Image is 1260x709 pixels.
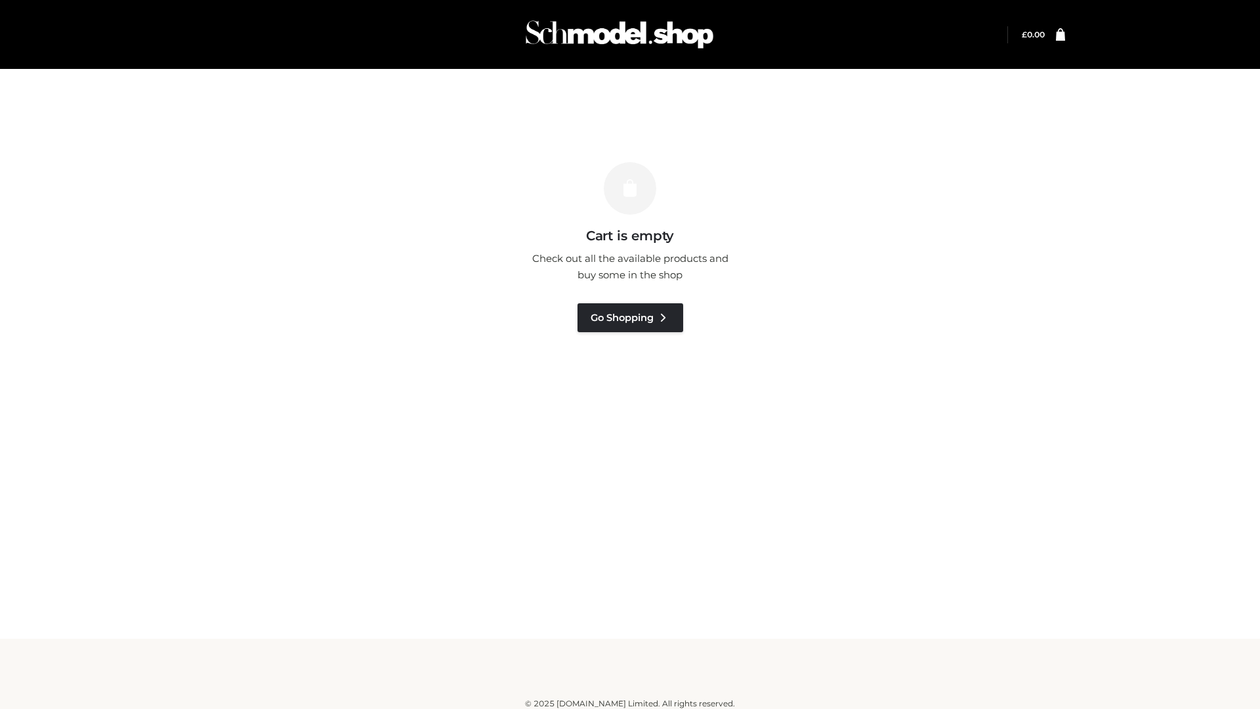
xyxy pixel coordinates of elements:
[1022,30,1045,39] bdi: 0.00
[577,303,683,332] a: Go Shopping
[1022,30,1027,39] span: £
[1022,30,1045,39] a: £0.00
[521,9,718,60] img: Schmodel Admin 964
[525,250,735,284] p: Check out all the available products and buy some in the shop
[224,228,1036,244] h3: Cart is empty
